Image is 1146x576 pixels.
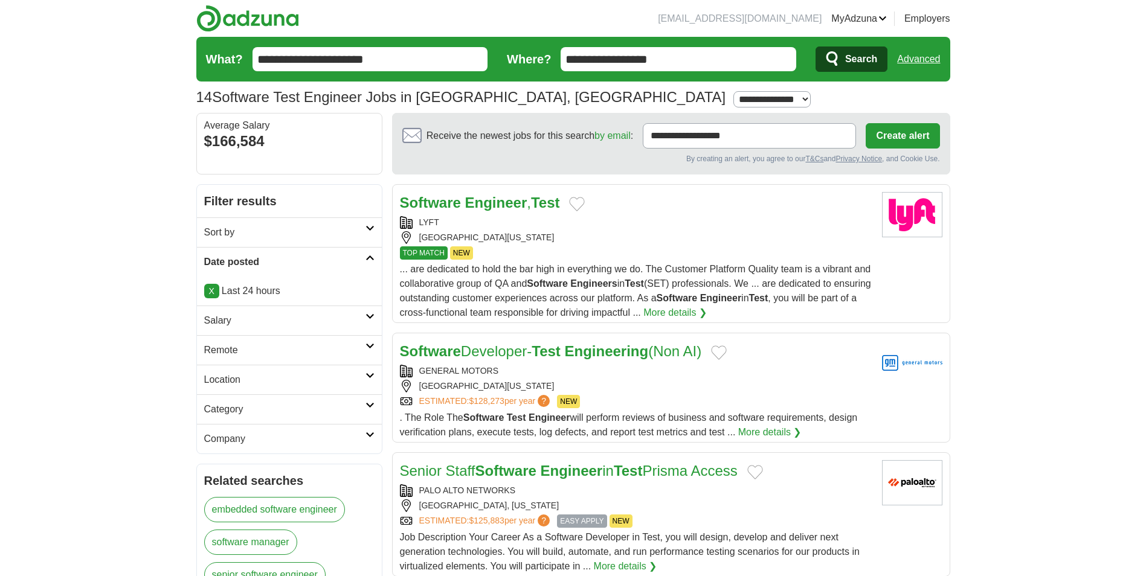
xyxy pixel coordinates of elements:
[882,341,942,386] img: General Motors logo
[866,123,939,149] button: Create alert
[565,343,649,359] strong: Engineering
[882,192,942,237] img: Lyft logo
[204,343,365,357] h2: Remote
[400,246,448,260] span: TOP MATCH
[402,153,940,164] div: By creating an alert, you agree to our and , and Cookie Use.
[700,293,741,303] strong: Engineer
[197,306,382,335] a: Salary
[904,11,950,26] a: Employers
[197,394,382,424] a: Category
[658,11,822,26] li: [EMAIL_ADDRESS][DOMAIN_NAME]
[419,395,553,408] a: ESTIMATED:$128,273per year?
[570,278,617,289] strong: Engineers
[419,217,439,227] a: LYFT
[657,293,698,303] strong: Software
[197,424,382,453] a: Company
[594,559,657,574] a: More details ❯
[196,89,726,105] h1: Software Test Engineer Jobs in [GEOGRAPHIC_DATA], [GEOGRAPHIC_DATA]
[400,499,872,512] div: [GEOGRAPHIC_DATA], [US_STATE]
[204,284,375,298] p: Last 24 hours
[204,530,297,555] a: software manager
[469,396,504,406] span: $128,273
[816,46,887,72] button: Search
[197,335,382,365] a: Remote
[206,50,243,68] label: What?
[196,5,299,32] img: Adzuna logo
[747,465,763,479] button: Add to favorite jobs
[711,345,727,360] button: Add to favorite jobs
[475,462,536,479] strong: Software
[463,412,504,423] strong: Software
[204,225,365,240] h2: Sort by
[835,155,882,163] a: Privacy Notice
[419,485,515,495] a: PALO ALTO NETWORKS
[197,365,382,394] a: Location
[204,284,219,298] a: X
[400,343,702,359] a: SoftwareDeveloper-Test Engineering(Non AI)
[204,497,345,522] a: embedded software engineer
[197,247,382,277] a: Date posted
[400,194,560,211] a: Software Engineer,Test
[738,425,802,440] a: More details ❯
[805,155,823,163] a: T&Cs
[469,516,504,525] span: $125,883
[541,462,603,479] strong: Engineer
[197,217,382,247] a: Sort by
[643,306,707,320] a: More details ❯
[569,197,585,211] button: Add to favorite jobs
[419,514,553,528] a: ESTIMATED:$125,883per year?
[527,278,568,289] strong: Software
[204,373,365,387] h2: Location
[465,194,527,211] strong: Engineer
[400,264,871,318] span: ... are dedicated to hold the bar high in everything we do. The Customer Platform Quality team is...
[196,86,213,108] span: 14
[507,412,526,423] strong: Test
[845,47,877,71] span: Search
[400,380,872,392] div: [GEOGRAPHIC_DATA][US_STATE]
[400,343,461,359] strong: Software
[419,366,498,376] a: GENERAL MOTORS
[400,231,872,244] div: [GEOGRAPHIC_DATA][US_STATE]
[204,313,365,328] h2: Salary
[594,130,631,141] a: by email
[204,432,365,446] h2: Company
[625,278,644,289] strong: Test
[197,185,382,217] h2: Filter results
[400,194,461,211] strong: Software
[531,194,560,211] strong: Test
[204,402,365,417] h2: Category
[507,50,551,68] label: Where?
[427,129,633,143] span: Receive the newest jobs for this search :
[557,514,607,528] span: EASY APPLY
[538,395,550,407] span: ?
[882,460,942,505] img: Palo Alto Networks logo
[204,130,375,152] div: $166,584
[557,395,580,408] span: NEW
[204,255,365,269] h2: Date posted
[204,472,375,490] h2: Related searches
[749,293,768,303] strong: Test
[400,412,858,437] span: . The Role The will perform reviews of business and software requirements, design verification pl...
[538,514,550,526] span: ?
[400,462,738,479] a: Senior StaffSoftware EngineerinTestPrisma Access
[897,47,940,71] a: Advanced
[610,514,633,528] span: NEW
[400,532,860,571] span: Job Description Your Career As a Software Developer in Test, you will design, develop and deliver...
[532,343,561,359] strong: Test
[614,462,643,479] strong: Test
[204,121,375,130] div: Average Salary
[529,412,570,423] strong: Engineer
[831,11,887,26] a: MyAdzuna
[450,246,473,260] span: NEW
